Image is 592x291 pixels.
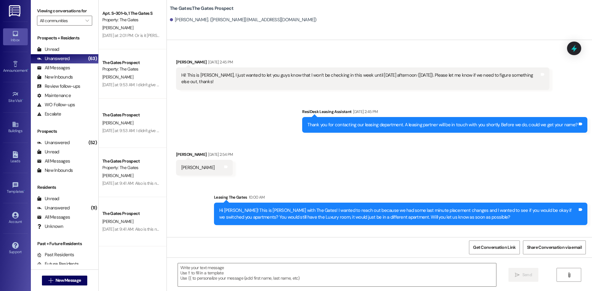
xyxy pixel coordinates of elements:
[102,17,159,23] div: Property: The Gates
[508,268,538,282] button: Send
[181,72,540,85] div: Hi! This is [PERSON_NAME], I just wanted to let you guys know that I won’t be checking in this we...
[102,173,133,178] span: [PERSON_NAME]
[102,164,159,171] div: Property: The Gates
[24,188,25,193] span: •
[102,128,283,133] div: [DATE] at 9:53 AM: I didn't give an address so I can come pick it up! I'm here in [GEOGRAPHIC_DAT...
[37,149,59,155] div: Unread
[37,252,74,258] div: Past Residents
[42,276,88,285] button: New Message
[567,273,571,277] i: 
[527,244,582,251] span: Share Conversation via email
[3,210,28,227] a: Account
[522,272,532,278] span: Send
[3,149,28,166] a: Leads
[87,54,98,63] div: (63)
[102,226,283,232] div: [DATE] at 9:41 AM: Also is this now a monthly fee because unthought we paid for the entire semester?
[37,261,79,267] div: Future Residents
[102,82,283,87] div: [DATE] at 9:53 AM: I didn't give an address so I can come pick it up! I'm here in [GEOGRAPHIC_DAT...
[102,120,133,126] span: [PERSON_NAME]
[37,102,75,108] div: WO Follow-ups
[40,16,82,26] input: All communities
[170,5,233,12] b: The Gates: The Gates Prospect
[89,203,98,213] div: (11)
[3,119,28,136] a: Buildings
[9,5,22,17] img: ResiDesk Logo
[102,59,159,66] div: The Gates Prospect
[214,194,587,203] div: Leasing The Gates
[37,205,70,211] div: Unanswered
[37,6,92,16] label: Viewing conversations for
[22,98,23,102] span: •
[176,151,233,160] div: [PERSON_NAME]
[102,10,159,17] div: Apt. S~301~b, 1 The Gates S
[473,244,516,251] span: Get Conversation Link
[37,214,70,220] div: All Messages
[31,240,98,247] div: Past + Future Residents
[85,18,89,23] i: 
[523,240,586,254] button: Share Conversation via email
[515,273,520,277] i: 
[102,210,159,217] div: The Gates Prospect
[37,167,73,174] div: New Inbounds
[102,25,133,30] span: [PERSON_NAME]
[219,207,578,220] div: Hi [PERSON_NAME]! This is [PERSON_NAME] with The Gates! I wanted to reach out because we had some...
[31,128,98,135] div: Prospects
[207,151,233,158] div: [DATE] 2:54 PM
[27,67,28,72] span: •
[469,240,520,254] button: Get Conversation Link
[102,180,283,186] div: [DATE] at 9:41 AM: Also is this now a monthly fee because unthought we paid for the entire semester?
[102,219,133,224] span: [PERSON_NAME]
[37,55,70,62] div: Unanswered
[351,108,378,115] div: [DATE] 2:45 PM
[170,17,317,23] div: [PERSON_NAME]. ([PERSON_NAME][EMAIL_ADDRESS][DOMAIN_NAME])
[55,277,81,284] span: New Message
[102,158,159,164] div: The Gates Prospect
[102,112,159,118] div: The Gates Prospect
[37,83,80,90] div: Review follow-ups
[181,164,215,171] div: [PERSON_NAME]
[37,158,70,164] div: All Messages
[37,111,61,117] div: Escalate
[37,46,59,53] div: Unread
[302,108,587,117] div: ResiDesk Leasing Assistant
[3,89,28,106] a: Site Visit •
[3,240,28,257] a: Support
[102,33,218,38] div: [DATE] at 2:01 PM: Or is it [PERSON_NAME] and [PERSON_NAME]
[102,66,159,72] div: Property: The Gates
[247,194,265,200] div: 10:00 AM
[307,122,578,128] div: Thank you for contacting our leasing department. A leasing partner will be in touch with you shor...
[37,223,63,230] div: Unknown
[37,196,59,202] div: Unread
[102,74,133,80] span: [PERSON_NAME]
[37,92,71,99] div: Maintenance
[207,59,233,65] div: [DATE] 2:45 PM
[87,138,98,148] div: (52)
[37,65,70,71] div: All Messages
[48,278,53,283] i: 
[176,59,549,67] div: [PERSON_NAME]
[37,139,70,146] div: Unanswered
[3,28,28,45] a: Inbox
[31,35,98,41] div: Prospects + Residents
[37,74,73,80] div: New Inbounds
[31,184,98,191] div: Residents
[3,180,28,196] a: Templates •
